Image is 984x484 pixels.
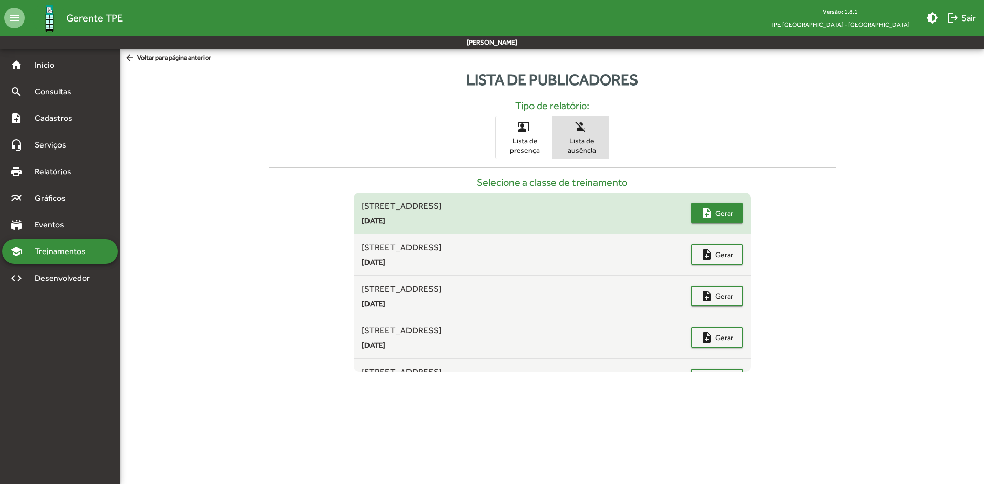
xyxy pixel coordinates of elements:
[66,10,123,26] span: Gerente TPE
[25,2,123,35] a: Gerente TPE
[129,99,976,112] h5: Tipo de relatório:
[10,139,23,151] mat-icon: headset_mic
[701,290,713,302] mat-icon: note_add
[691,327,743,348] button: Gerar
[715,245,733,264] span: Gerar
[10,219,23,231] mat-icon: stadium
[701,207,713,219] mat-icon: note_add
[10,112,23,124] mat-icon: note_add
[701,331,713,344] mat-icon: note_add
[552,116,609,159] button: Lista de ausência
[575,120,587,133] mat-icon: person_off
[362,324,691,338] span: [STREET_ADDRESS]
[701,248,713,261] mat-icon: note_add
[691,203,743,223] button: Gerar
[555,136,606,155] span: Lista de ausência
[362,340,691,351] span: [DATE]
[29,86,85,98] span: Consultas
[362,200,691,213] span: [STREET_ADDRESS]
[33,2,66,35] img: Logo
[29,272,101,284] span: Desenvolvedor
[926,12,938,24] mat-icon: brightness_medium
[715,328,733,347] span: Gerar
[29,112,86,124] span: Cadastros
[10,192,23,204] mat-icon: multiline_chart
[29,192,79,204] span: Gráficos
[29,165,85,178] span: Relatórios
[29,245,98,258] span: Treinamentos
[362,215,691,227] span: [DATE]
[10,59,23,71] mat-icon: home
[496,116,552,159] button: Lista de presença
[362,241,691,255] span: [STREET_ADDRESS]
[518,120,530,133] mat-icon: co_present
[947,9,976,27] span: Sair
[942,9,980,27] button: Sair
[947,12,959,24] mat-icon: logout
[691,369,743,389] button: Gerar
[362,257,691,268] span: [DATE]
[362,283,691,296] span: [STREET_ADDRESS]
[125,53,211,64] span: Voltar para página anterior
[691,244,743,265] button: Gerar
[715,370,733,388] span: Gerar
[362,298,691,310] span: [DATE]
[10,86,23,98] mat-icon: search
[29,59,69,71] span: Início
[762,5,918,18] div: Versão: 1.8.1
[691,286,743,306] button: Gerar
[10,165,23,178] mat-icon: print
[29,139,80,151] span: Serviços
[125,53,137,64] mat-icon: arrow_back
[10,272,23,284] mat-icon: code
[715,204,733,222] span: Gerar
[29,219,78,231] span: Eventos
[362,366,691,379] span: [STREET_ADDRESS]
[4,8,25,28] mat-icon: menu
[715,287,733,305] span: Gerar
[498,136,549,155] span: Lista de presença
[269,176,836,188] h5: Selecione a classe de treinamento
[10,245,23,258] mat-icon: school
[120,68,984,91] div: Lista de publicadores
[762,18,918,31] span: TPE [GEOGRAPHIC_DATA] - [GEOGRAPHIC_DATA]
